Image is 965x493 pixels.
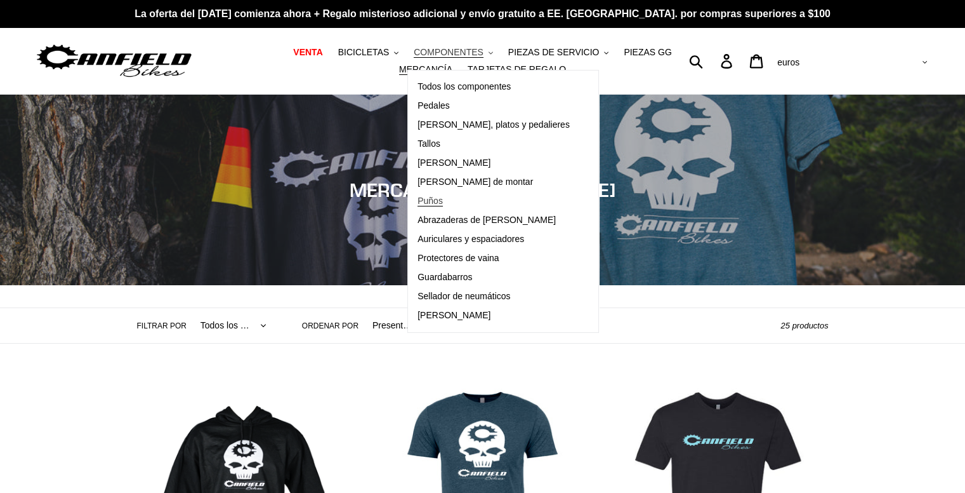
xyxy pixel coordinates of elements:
[293,47,322,57] font: VENTA
[338,47,390,57] font: BICICLETAS
[417,272,472,282] font: Guardabarros
[417,100,450,111] font: Pedales
[408,230,579,249] a: Auriculares y espaciadores
[502,44,615,61] button: PIEZAS DE SERVICIO
[417,158,490,168] font: [PERSON_NAME]
[332,44,405,61] button: BICICLETAS
[468,64,566,74] font: TARJETAS DE REGALO
[617,44,678,61] a: PIEZAS GG
[417,215,556,225] font: Abrazaderas de [PERSON_NAME]
[393,61,459,78] a: MERCANCÍA
[417,81,511,91] font: Todos los componentes
[407,44,499,61] button: COMPONENTES
[135,8,830,19] font: La oferta del [DATE] comienza ahora + Regalo misterioso adicional y envío gratuito a EE. [GEOGRAP...
[408,192,579,211] a: Puños
[624,47,671,57] font: PIEZAS GG
[461,61,572,78] a: TARJETAS DE REGALO
[399,64,452,74] font: MERCANCÍA
[417,138,440,149] font: Tallos
[137,321,187,330] font: Filtrar por
[408,249,579,268] a: Protectores de vaina
[408,154,579,173] a: [PERSON_NAME]
[35,41,194,81] img: Bicicletas Canfield
[417,253,499,263] font: Protectores de vaina
[408,116,579,135] a: [PERSON_NAME], platos y pedalieres
[408,173,579,192] a: [PERSON_NAME] de montar
[302,321,358,330] font: Ordenar por
[417,196,443,206] font: Puños
[408,211,579,230] a: Abrazaderas de [PERSON_NAME]
[417,119,570,130] font: [PERSON_NAME], platos y pedalieres
[417,310,490,320] font: [PERSON_NAME]
[508,47,600,57] font: PIEZAS DE SERVICIO
[408,268,579,287] a: Guardabarros
[408,287,579,306] a: Sellador de neumáticos
[408,97,579,116] a: Pedales
[780,321,828,330] font: 25 productos
[696,47,728,75] input: Buscar
[417,234,524,244] font: Auriculares y espaciadores
[417,291,510,301] font: Sellador de neumáticos
[417,177,533,187] font: [PERSON_NAME] de montar
[350,179,616,201] font: MERCANCÍA [PERSON_NAME]
[408,78,579,97] a: Todos los componentes
[408,135,579,154] a: Tallos
[287,44,329,61] a: VENTA
[414,47,483,57] font: COMPONENTES
[408,306,579,325] a: [PERSON_NAME]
